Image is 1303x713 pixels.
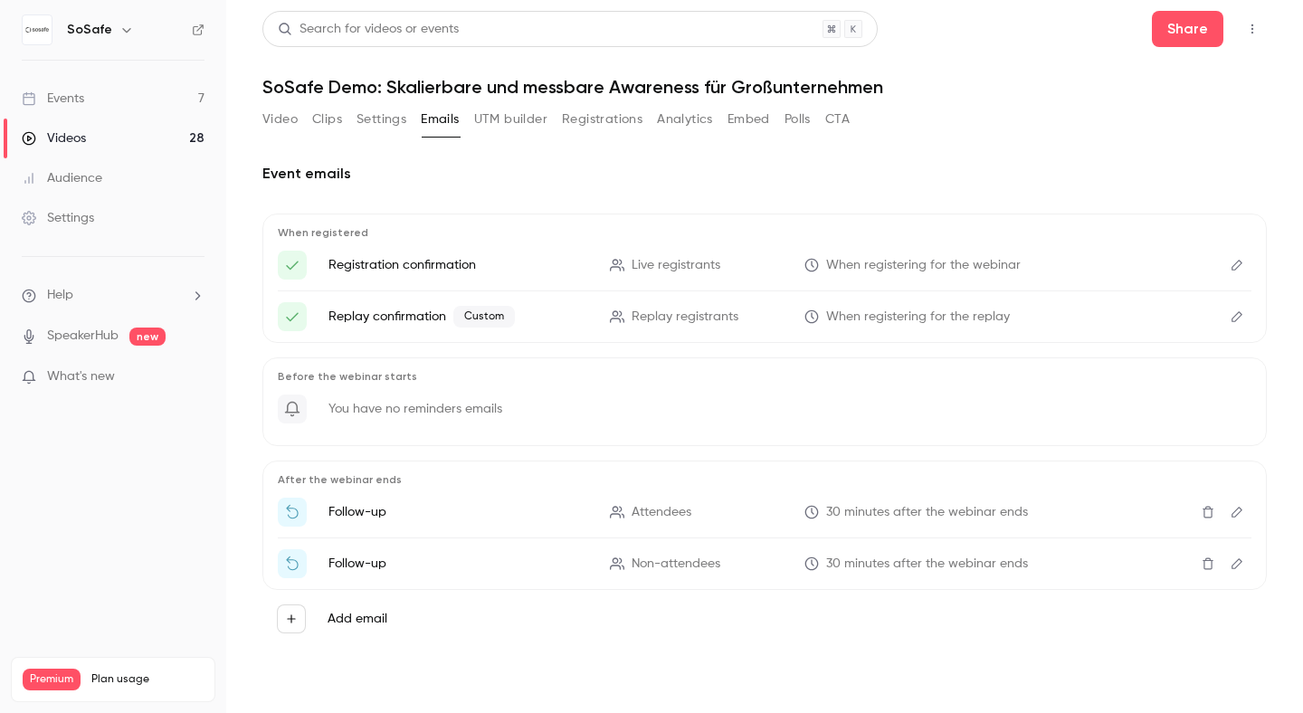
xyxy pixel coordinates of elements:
[657,105,713,134] button: Analytics
[328,256,588,274] p: Registration confirmation
[22,169,102,187] div: Audience
[328,555,588,573] p: Follow-up
[278,20,459,39] div: Search for videos or events
[22,90,84,108] div: Events
[328,610,387,628] label: Add email
[23,669,81,690] span: Premium
[278,225,1251,240] p: When registered
[262,76,1267,98] h1: SoSafe Demo: Skalierbare und messbare Awareness für Großunternehmen
[357,105,406,134] button: Settings
[278,251,1251,280] li: You're Registered! 🎉 - {{ event_name }}
[22,209,94,227] div: Settings
[22,286,204,305] li: help-dropdown-opener
[825,105,850,134] button: CTA
[1222,251,1251,280] button: Edit
[328,503,588,521] p: Follow-up
[47,286,73,305] span: Help
[278,549,1251,578] li: We Missed You! Here's the Replay 🔄 - {{ event_name }}
[421,105,459,134] button: Emails
[1152,11,1223,47] button: Share
[474,105,547,134] button: UTM builder
[262,105,298,134] button: Video
[562,105,642,134] button: Registrations
[728,105,770,134] button: Embed
[632,308,738,327] span: Replay registrants
[826,256,1021,275] span: When registering for the webinar
[1194,549,1222,578] button: Delete
[278,472,1251,487] p: After the webinar ends
[23,15,52,44] img: SoSafe
[67,21,112,39] h6: SoSafe
[47,367,115,386] span: What's new
[1222,302,1251,331] button: Edit
[183,369,204,385] iframe: Noticeable Trigger
[1222,498,1251,527] button: Edit
[1222,549,1251,578] button: Edit
[632,555,720,574] span: Non-attendees
[826,308,1010,327] span: When registering for the replay
[632,256,720,275] span: Live registrants
[262,163,1267,185] h2: Event emails
[91,672,204,687] span: Plan usage
[278,369,1251,384] p: Before the webinar starts
[1194,498,1222,527] button: Delete
[826,555,1028,574] span: 30 minutes after the webinar ends
[328,400,502,418] p: You have no reminders emails
[632,503,691,522] span: Attendees
[22,129,86,147] div: Videos
[129,328,166,346] span: new
[278,498,1251,527] li: Thanks for Joining! 🙌&nbsp; - {{ event_name }}
[328,306,588,328] p: Replay confirmation
[1238,14,1267,43] button: Top Bar Actions
[312,105,342,134] button: Clips
[785,105,811,134] button: Polls
[826,503,1028,522] span: 30 minutes after the webinar ends
[47,327,119,346] a: SpeakerHub
[278,302,1251,331] li: Ihr Videolink zur {{ event_name }}
[453,306,515,328] span: Custom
